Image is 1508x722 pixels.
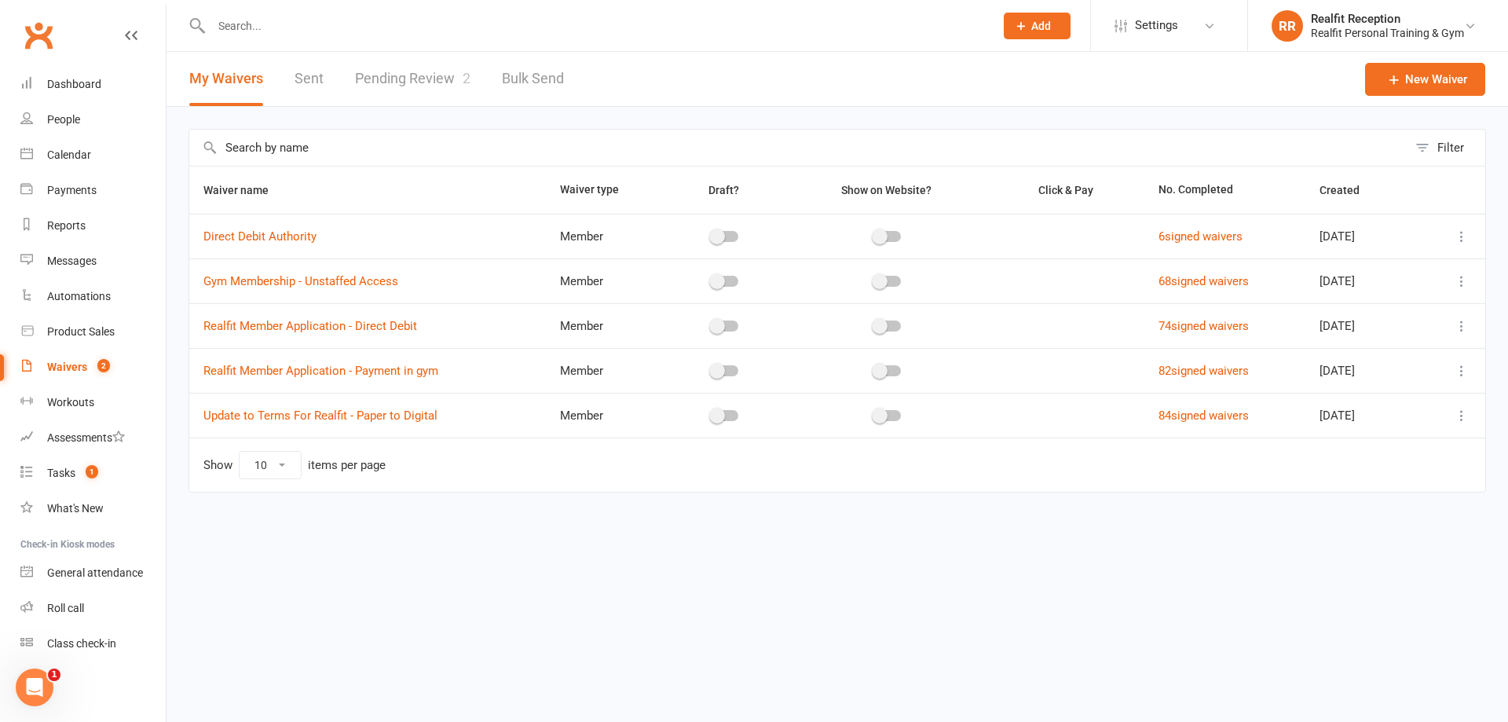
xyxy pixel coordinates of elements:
div: Filter [1437,138,1464,157]
th: No. Completed [1144,167,1305,214]
div: • [DATE] [150,69,194,86]
span: How do I Remove a pending cancellation [56,345,280,357]
a: Waivers 2 [20,350,166,385]
h1: Messages [116,6,201,33]
button: Ask a question [86,442,229,474]
div: [PERSON_NAME] [56,360,147,376]
div: Reports [47,219,86,232]
a: Class kiosk mode [20,626,166,662]
button: Created [1319,181,1377,200]
div: Roll call [47,602,84,614]
span: Home [36,530,68,541]
span: Draft? [708,184,739,196]
div: People [47,113,80,126]
button: Waiver name [203,181,286,200]
a: 6signed waivers [1158,229,1243,244]
img: Profile image for Emily [18,228,49,259]
img: Profile image for Toby [18,344,49,376]
button: Filter [1407,130,1485,166]
div: Realfit Personal Training & Gym [1311,26,1464,40]
input: Search by name [189,130,1407,166]
div: [PERSON_NAME] [56,302,147,318]
span: 1 [48,669,60,681]
a: Roll call [20,591,166,626]
div: Calendar [47,148,91,161]
div: Realfit Reception [1311,12,1464,26]
div: Product Sales [47,325,115,338]
a: Direct Debit Authority [203,229,317,244]
img: Profile image for Emily [18,286,49,317]
a: Payments [20,173,166,208]
a: 68signed waivers [1158,274,1249,288]
span: Messages [126,530,187,541]
div: Automations [47,290,111,302]
a: Gym Membership - Unstaffed Access [203,274,398,288]
a: People [20,102,166,137]
td: Member [546,393,664,438]
a: Calendar [20,137,166,173]
span: 1 [86,465,98,478]
div: • [DATE] [150,127,194,144]
span: Help [249,530,274,541]
div: Assessments [47,431,125,444]
button: Draft? [694,181,756,200]
img: Profile image for Emily [18,53,49,85]
div: • [DATE] [150,418,194,434]
div: Waivers [47,361,87,373]
a: 82signed waivers [1158,364,1249,378]
a: Messages [20,244,166,279]
div: • [DATE] [150,302,194,318]
div: RR [1272,10,1303,42]
a: Pending Review2 [355,52,470,106]
img: Profile image for Emily [18,112,49,143]
div: Dashboard [47,78,101,90]
img: Profile image for Emily [18,460,49,492]
a: Workouts [20,385,166,420]
a: 84signed waivers [1158,409,1249,423]
div: [PERSON_NAME] [56,476,147,493]
td: Member [546,303,664,348]
div: [PERSON_NAME] [56,127,147,144]
a: Dashboard [20,67,166,102]
a: 74signed waivers [1158,319,1249,333]
td: [DATE] [1305,258,1422,303]
button: My Waivers [189,52,263,106]
div: Class check-in [47,637,116,650]
div: Tasks [47,467,75,479]
td: Member [546,214,664,258]
button: Messages [104,490,209,553]
td: [DATE] [1305,214,1422,258]
div: What's New [47,502,104,515]
span: Settings [1135,8,1178,43]
div: Jia [56,185,69,202]
div: [PERSON_NAME] [56,418,147,434]
th: Waiver type [546,167,664,214]
button: Help [210,490,314,553]
span: Add [1031,20,1051,32]
td: [DATE] [1305,348,1422,393]
button: Show on Website? [827,181,949,200]
a: Realfit Member Application - Direct Debit [203,319,417,333]
div: • [DATE] [150,476,194,493]
div: Show [203,451,386,479]
button: Click & Pay [1024,181,1111,200]
td: Member [546,258,664,303]
div: [PERSON_NAME] [56,69,147,86]
span: Waiver name [203,184,286,196]
a: Automations [20,279,166,314]
img: Profile image for Emily [18,402,49,434]
iframe: Intercom live chat [16,669,53,706]
td: [DATE] [1305,393,1422,438]
a: Sent [295,52,324,106]
a: Tasks 1 [20,456,166,491]
a: Assessments [20,420,166,456]
div: [PERSON_NAME] [56,244,147,260]
a: Bulk Send [502,52,564,106]
a: What's New [20,491,166,526]
button: Add [1004,13,1071,39]
div: Profile image for Jia [18,170,49,201]
td: [DATE] [1305,303,1422,348]
div: • [DATE] [72,185,116,202]
a: General attendance kiosk mode [20,555,166,591]
div: General attendance [47,566,143,579]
